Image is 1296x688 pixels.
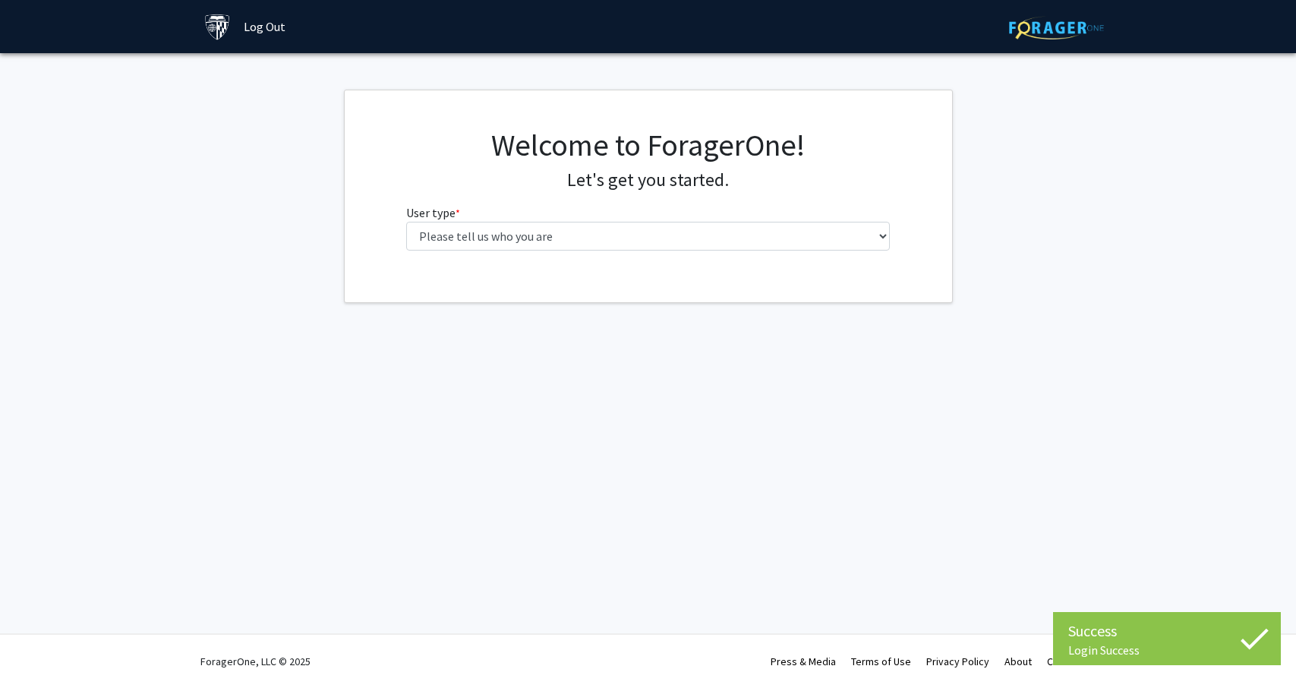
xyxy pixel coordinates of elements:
[406,204,460,222] label: User type
[851,655,911,668] a: Terms of Use
[204,14,231,40] img: Johns Hopkins University Logo
[406,127,890,163] h1: Welcome to ForagerOne!
[771,655,836,668] a: Press & Media
[200,635,311,688] div: ForagerOne, LLC © 2025
[1004,655,1032,668] a: About
[1047,655,1096,668] a: Contact Us
[1068,620,1266,642] div: Success
[1009,16,1104,39] img: ForagerOne Logo
[1068,642,1266,658] div: Login Success
[406,169,890,191] h4: Let's get you started.
[926,655,989,668] a: Privacy Policy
